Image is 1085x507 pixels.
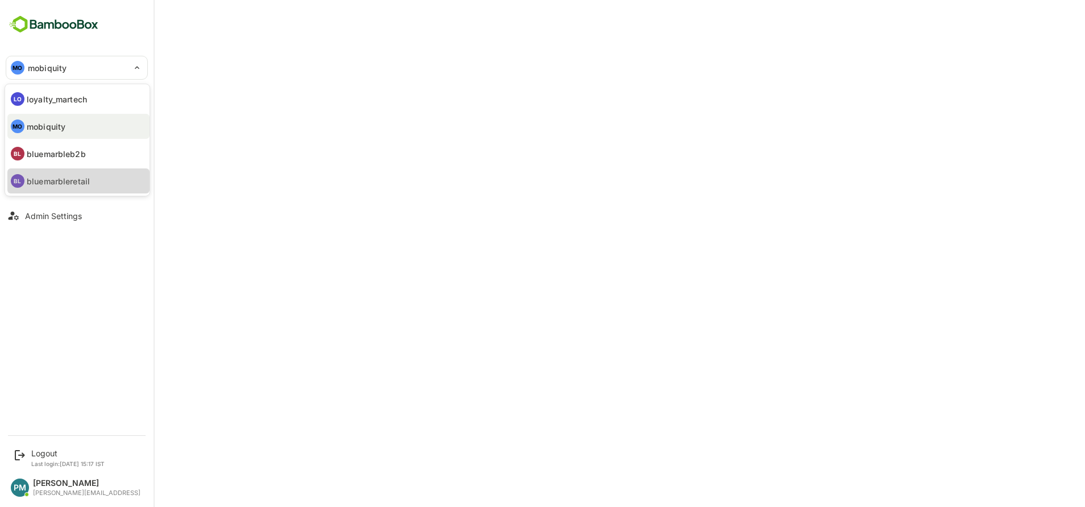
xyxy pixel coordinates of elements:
[11,147,24,160] div: BL
[11,92,24,106] div: LO
[11,119,24,133] div: MO
[27,148,86,160] p: bluemarbleb2b
[27,121,65,133] p: mobiquity
[11,174,24,188] div: BL
[27,175,90,187] p: bluemarbleretail
[27,93,87,105] p: loyalty_martech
